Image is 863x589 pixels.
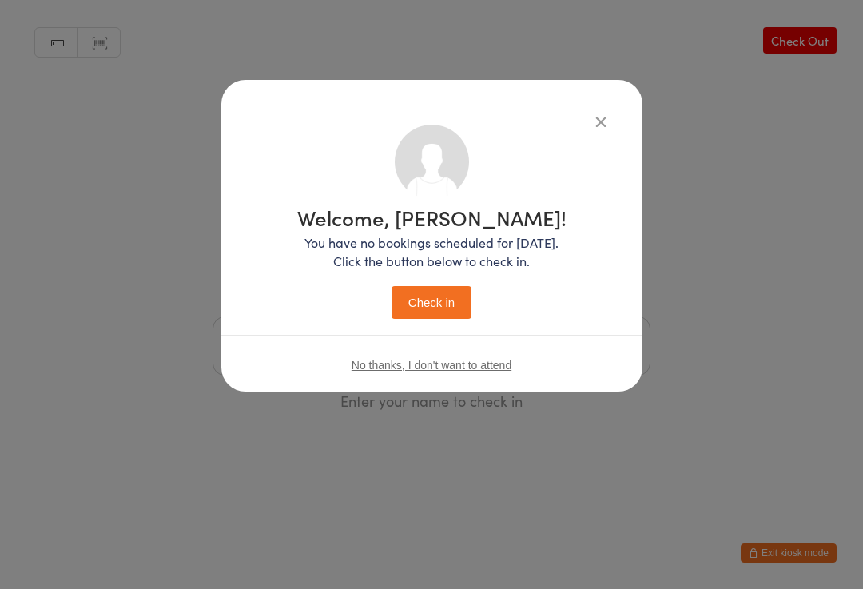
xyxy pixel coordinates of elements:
h1: Welcome, [PERSON_NAME]! [297,207,567,228]
button: No thanks, I don't want to attend [352,359,511,372]
button: Check in [392,286,471,319]
img: no_photo.png [395,125,469,199]
p: You have no bookings scheduled for [DATE]. Click the button below to check in. [297,233,567,270]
